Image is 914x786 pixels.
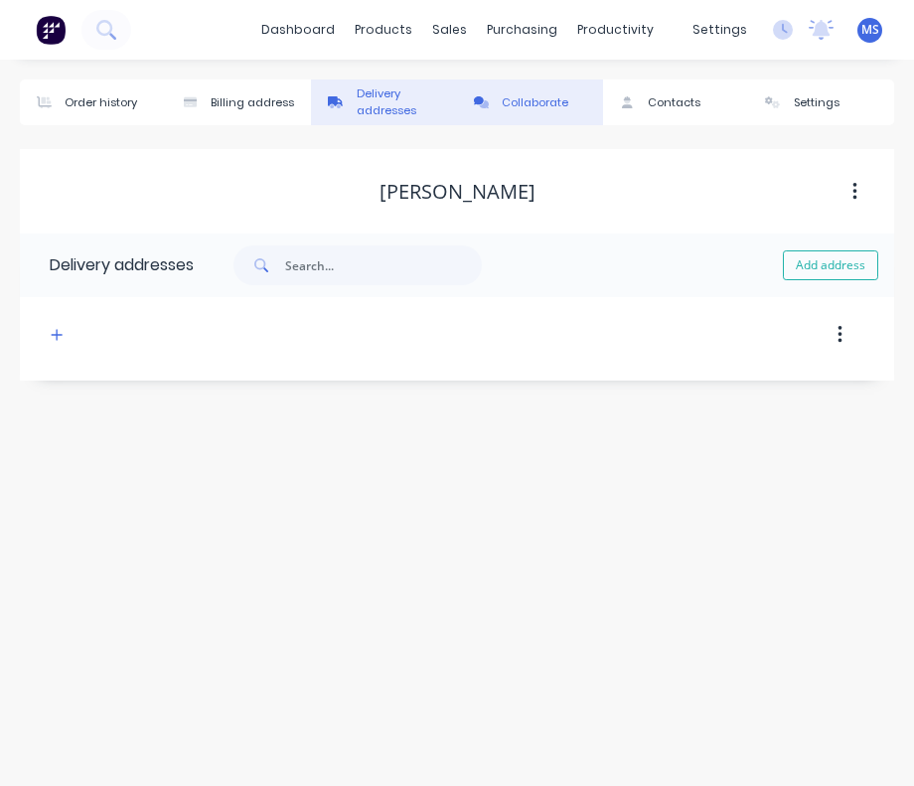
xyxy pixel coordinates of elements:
div: Delivery addresses [20,234,194,297]
div: settings [683,15,757,45]
input: Search... [285,245,482,285]
div: Collaborate [502,94,568,111]
div: products [345,15,422,45]
button: Add address [783,250,878,280]
button: Billing address [166,79,312,125]
div: sales [422,15,477,45]
div: [PERSON_NAME] [380,180,535,204]
div: Billing address [211,94,294,111]
button: Settings [748,79,894,125]
span: MS [861,21,879,39]
div: Settings [794,94,839,111]
div: Order history [65,94,137,111]
div: productivity [567,15,664,45]
img: Factory [36,15,66,45]
div: Delivery addresses [357,85,448,119]
button: Delivery addresses [311,79,457,125]
button: Order history [20,79,166,125]
div: purchasing [477,15,567,45]
button: Contacts [603,79,749,125]
button: Collaborate [457,79,603,125]
a: dashboard [251,15,345,45]
div: Contacts [648,94,700,111]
